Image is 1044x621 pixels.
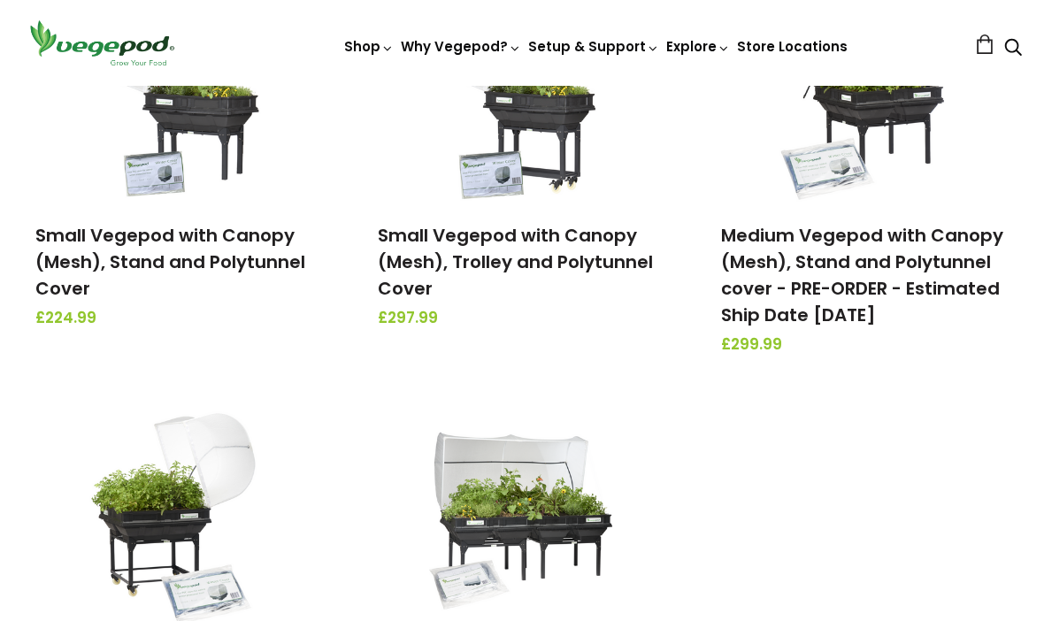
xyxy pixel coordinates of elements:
a: Small Vegepod with Canopy (Mesh), Trolley and Polytunnel Cover [378,223,653,301]
span: £297.99 [378,307,665,330]
a: Why Vegepod? [401,37,521,56]
a: Search [1004,40,1022,58]
a: Small Vegepod with Canopy (Mesh), Stand and Polytunnel Cover [35,223,305,301]
a: Medium Vegepod with Canopy (Mesh), Stand and Polytunnel cover - PRE-ORDER - Estimated Ship Date [... [721,223,1003,327]
span: £299.99 [721,333,1009,356]
a: Explore [666,37,730,56]
img: Vegepod [22,18,181,68]
a: Setup & Support [528,37,659,56]
span: £224.99 [35,307,323,330]
a: Store Locations [737,37,848,56]
a: Shop [344,37,394,56]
